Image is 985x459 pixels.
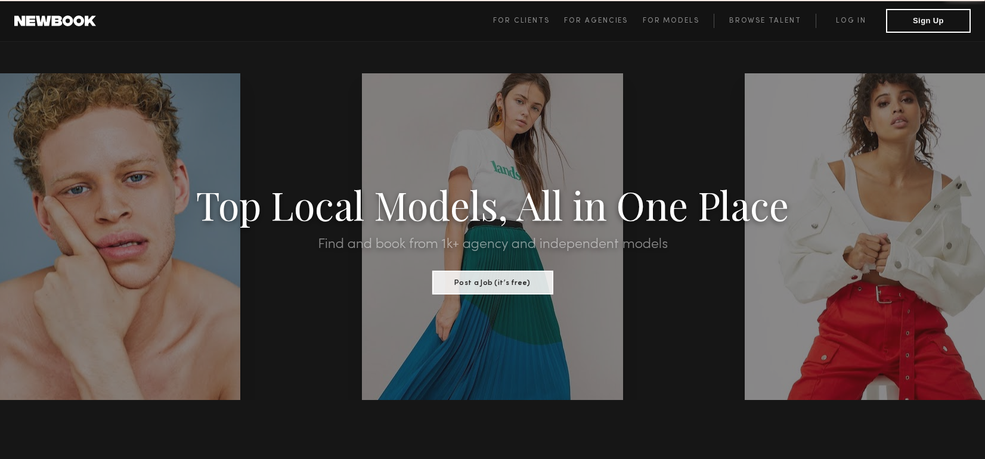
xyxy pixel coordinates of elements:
button: Post a Job (it’s free) [432,271,553,294]
span: For Models [643,17,699,24]
a: For Models [643,14,714,28]
a: For Agencies [564,14,642,28]
span: For Clients [493,17,550,24]
a: Browse Talent [714,14,816,28]
span: For Agencies [564,17,628,24]
a: For Clients [493,14,564,28]
h2: Find and book from 1k+ agency and independent models [74,237,911,252]
a: Log in [816,14,886,28]
button: Sign Up [886,9,971,33]
h1: Top Local Models, All in One Place [74,186,911,223]
a: Post a Job (it’s free) [432,275,553,288]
